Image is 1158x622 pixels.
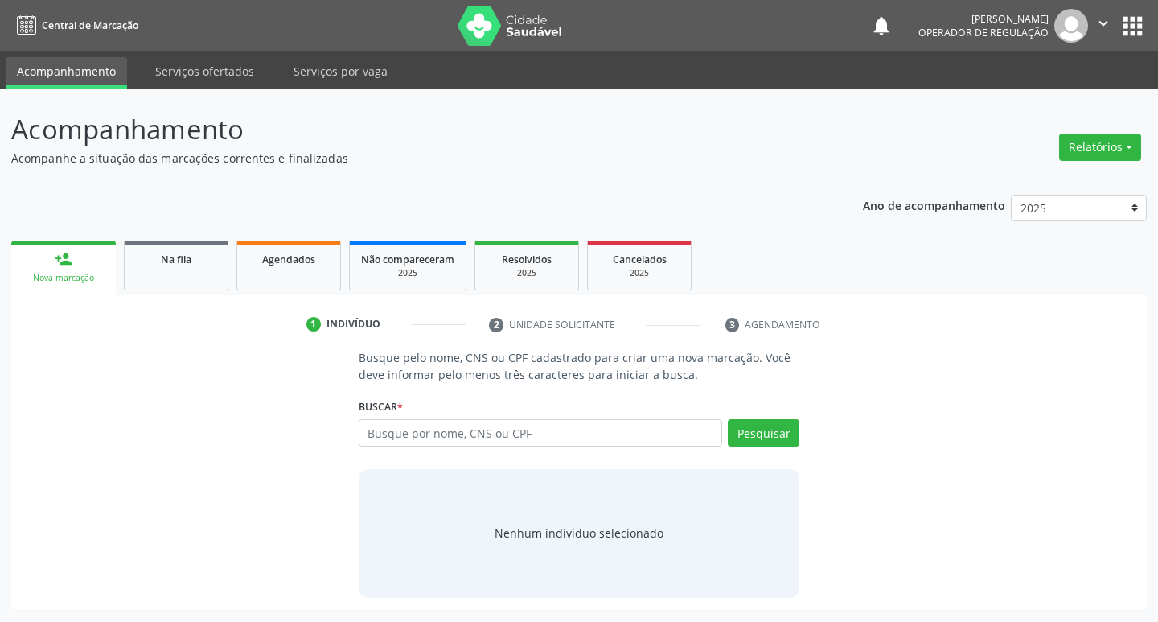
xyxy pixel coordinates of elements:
[23,272,105,284] div: Nova marcação
[11,109,806,150] p: Acompanhamento
[495,525,663,542] div: Nenhum indivíduo selecionado
[6,57,127,89] a: Acompanhamento
[359,394,403,419] label: Buscar
[306,317,321,332] div: 1
[1088,9,1119,43] button: 
[282,57,399,85] a: Serviços por vaga
[359,419,723,447] input: Busque por nome, CNS ou CPF
[11,12,138,39] a: Central de Marcação
[1054,9,1088,43] img: img
[918,26,1049,39] span: Operador de regulação
[613,253,667,266] span: Cancelados
[361,267,454,279] div: 2025
[487,267,567,279] div: 2025
[144,57,265,85] a: Serviços ofertados
[502,253,552,266] span: Resolvidos
[11,150,806,167] p: Acompanhe a situação das marcações correntes e finalizadas
[863,195,1005,215] p: Ano de acompanhamento
[326,317,380,332] div: Indivíduo
[359,349,800,383] p: Busque pelo nome, CNS ou CPF cadastrado para criar uma nova marcação. Você deve informar pelo men...
[728,419,799,447] button: Pesquisar
[262,253,315,266] span: Agendados
[55,250,72,268] div: person_add
[870,14,893,37] button: notifications
[361,253,454,266] span: Não compareceram
[161,253,191,266] span: Na fila
[599,267,680,279] div: 2025
[918,12,1049,26] div: [PERSON_NAME]
[1094,14,1112,32] i: 
[42,19,138,32] span: Central de Marcação
[1059,134,1141,161] button: Relatórios
[1119,12,1147,40] button: apps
